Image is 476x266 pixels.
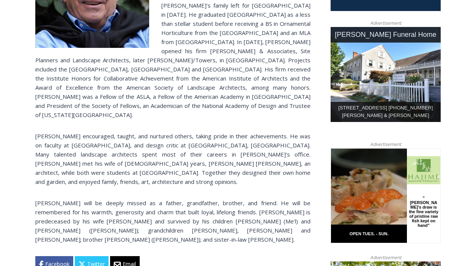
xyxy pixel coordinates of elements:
div: "[PERSON_NAME]'s draw is the fine variety of pristine raw fish kept on hand" [78,47,108,91]
div: "We would have speakers with experience in local journalism speak to us about their experiences a... [192,0,359,74]
a: Open Tues. - Sun. [PHONE_NUMBER] [0,76,76,95]
h4: Book [PERSON_NAME]'s Good Humor for Your Event [231,8,264,29]
div: [STREET_ADDRESS] [PHONE_NUMBER] [PERSON_NAME] & [PERSON_NAME] [331,102,441,122]
p: [PERSON_NAME] encouraged, taught, and nurtured others, taking pride in their achievements. He was... [35,131,311,186]
div: [PERSON_NAME] Funeral Home [331,27,441,43]
p: [PERSON_NAME] will be deeply missed as a father, grandfather, brother, and friend. He will be rem... [35,198,311,244]
a: Book [PERSON_NAME]'s Good Humor for Your Event [225,2,274,35]
a: Intern @ [DOMAIN_NAME] [183,74,368,95]
span: Advertisement [363,254,409,261]
span: Open Tues. - Sun. [PHONE_NUMBER] [2,78,74,107]
span: Advertisement [363,141,409,148]
div: No Generators on Trucks so No Noise or Pollution [50,14,188,21]
span: Intern @ [DOMAIN_NAME] [199,76,352,93]
span: Advertisement [363,19,409,27]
